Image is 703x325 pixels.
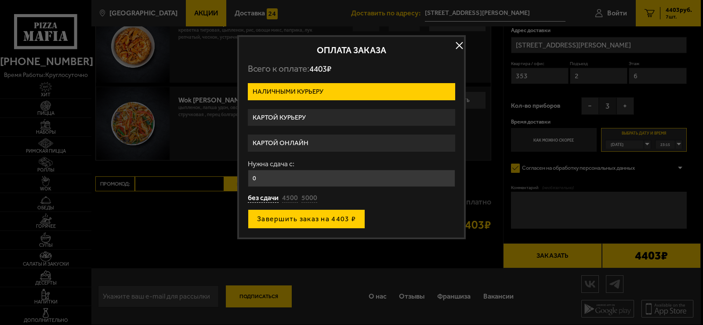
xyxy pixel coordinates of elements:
button: 4500 [282,194,298,203]
label: Наличными курьеру [248,83,455,100]
label: Картой онлайн [248,135,455,152]
button: 5000 [301,194,317,203]
span: 4403 ₽ [309,64,331,74]
button: Завершить заказ на 4403 ₽ [248,209,365,229]
p: Всего к оплате: [248,63,455,74]
h2: Оплата заказа [248,46,455,55]
label: Картой курьеру [248,109,455,126]
label: Нужна сдача с: [248,161,455,168]
button: без сдачи [248,194,279,203]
